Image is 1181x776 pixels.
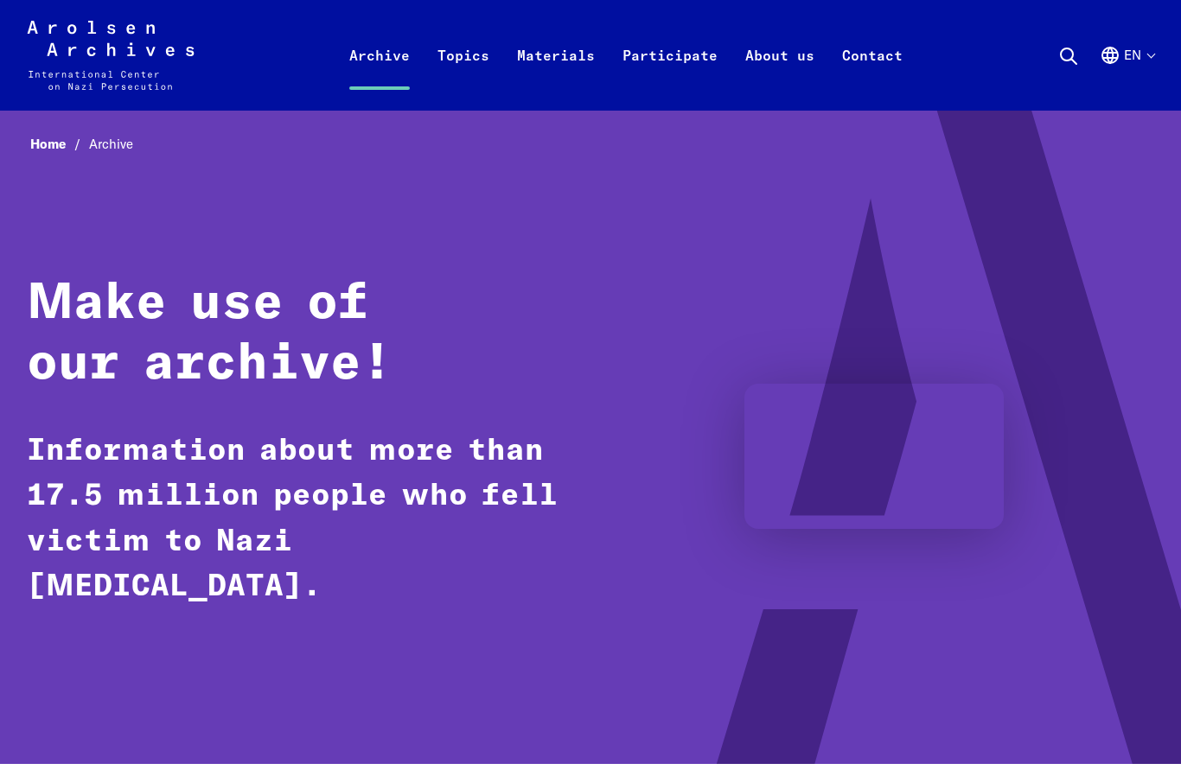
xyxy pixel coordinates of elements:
a: Home [30,136,89,152]
a: Topics [424,41,503,111]
span: Archive [89,136,133,152]
nav: Primary [335,21,916,90]
h1: Make use of our archive! [27,274,560,395]
a: Contact [828,41,916,111]
a: Archive [335,41,424,111]
a: About us [731,41,828,111]
a: Participate [609,41,731,111]
a: Materials [503,41,609,111]
p: Information about more than 17.5 million people who fell victim to Nazi [MEDICAL_DATA]. [27,429,560,611]
nav: Breadcrumb [27,131,1153,157]
button: English, language selection [1100,45,1154,107]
